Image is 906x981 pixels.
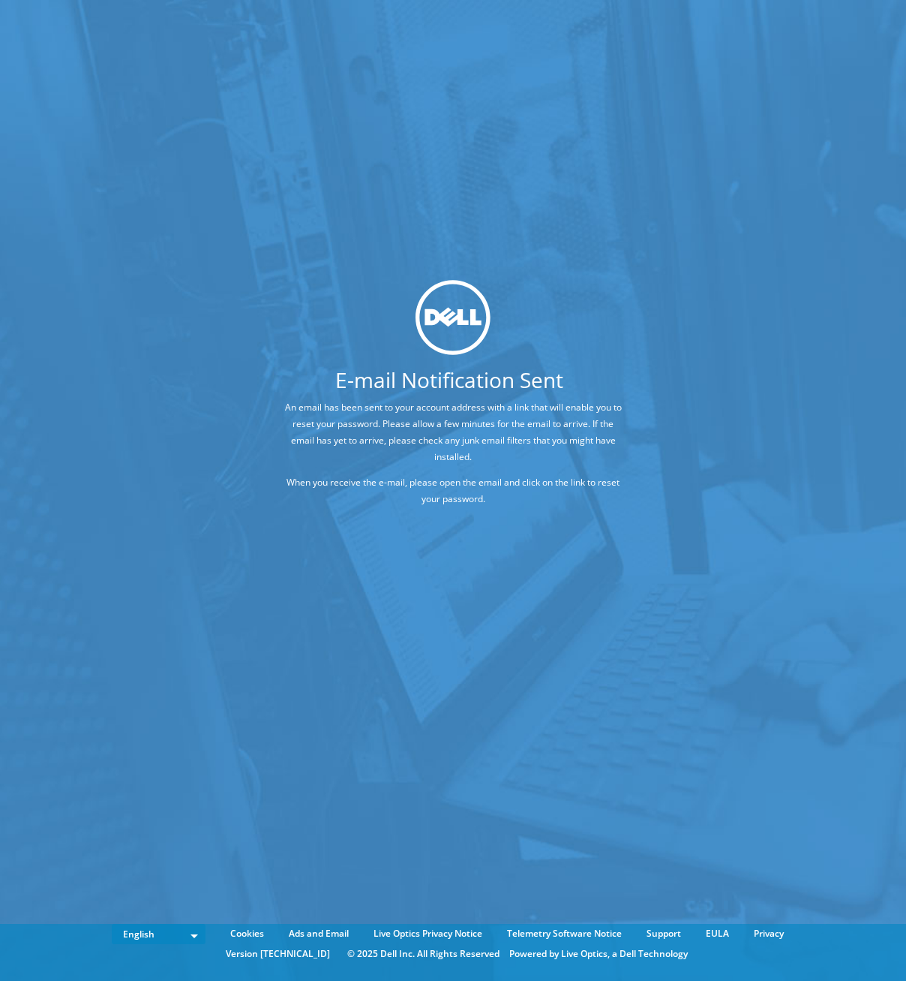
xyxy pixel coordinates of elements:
[362,925,493,942] a: Live Optics Privacy Notice
[218,946,337,962] li: Version [TECHNICAL_ID]
[415,280,490,355] img: dell_svg_logo.svg
[635,925,692,942] a: Support
[742,925,795,942] a: Privacy
[694,925,740,942] a: EULA
[283,399,623,465] p: An email has been sent to your account address with a link that will enable you to reset your pas...
[219,925,275,942] a: Cookies
[496,925,633,942] a: Telemetry Software Notice
[509,946,688,962] li: Powered by Live Optics, a Dell Technology
[277,925,360,942] a: Ads and Email
[226,369,672,390] h1: E-mail Notification Sent
[340,946,507,962] li: © 2025 Dell Inc. All Rights Reserved
[283,474,623,507] p: When you receive the e-mail, please open the email and click on the link to reset your password.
